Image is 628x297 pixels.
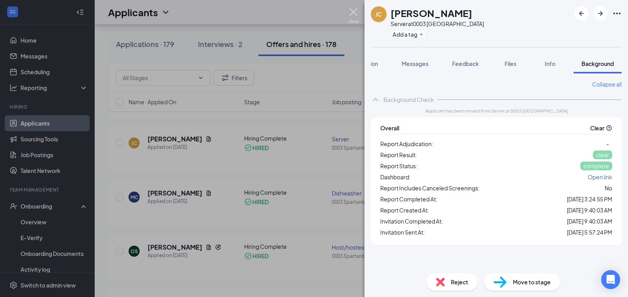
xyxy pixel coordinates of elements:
[567,228,612,237] span: [DATE] 5:57:24 PM
[606,140,609,147] span: -
[612,9,622,18] svg: Ellipses
[593,6,607,21] button: ArrowRight
[380,228,425,237] span: Invitation Sent At:
[574,6,589,21] button: ArrowLeftNew
[380,217,443,226] span: Invitation Completed At:
[380,150,417,159] span: Report Result:
[419,32,424,37] svg: Plus
[601,270,620,289] div: Open Intercom Messenger
[596,9,605,18] svg: ArrowRight
[425,107,568,114] span: Applicant has been moved from Server at 0003 [GEOGRAPHIC_DATA]
[380,124,399,132] span: Overall
[451,278,468,286] span: Reject
[567,217,612,226] span: [DATE] 9:40:03 AM
[588,173,612,181] a: Open link
[391,20,484,28] div: Server at 0003 [GEOGRAPHIC_DATA]
[583,162,609,169] span: complete
[596,151,609,158] span: clear
[380,173,411,181] span: Dashboard:
[380,206,429,214] span: Report Created At:
[513,278,551,286] span: Move to stage
[371,95,380,104] svg: ChevronUp
[380,184,480,192] span: Report Includes Canceled Screenings:
[567,206,612,214] span: [DATE] 9:40:03 AM
[376,10,382,18] div: JC
[545,60,555,67] span: Info
[452,60,479,67] span: Feedback
[592,80,622,88] a: Collapse all
[567,195,612,203] span: [DATE] 3:24:55 PM
[402,60,428,67] span: Messages
[505,60,516,67] span: Files
[588,173,612,180] span: Open link
[380,195,437,203] span: Report Completed At:
[590,124,604,132] span: Clear
[380,162,417,170] span: Report Status:
[383,96,434,103] div: Background Check
[391,30,426,38] button: PlusAdd a tag
[605,184,612,192] div: No
[577,9,586,18] svg: ArrowLeftNew
[391,6,472,20] h1: [PERSON_NAME]
[380,139,433,148] span: Report Adjudication:
[606,125,612,131] svg: QuestionInfo
[581,60,614,67] span: Background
